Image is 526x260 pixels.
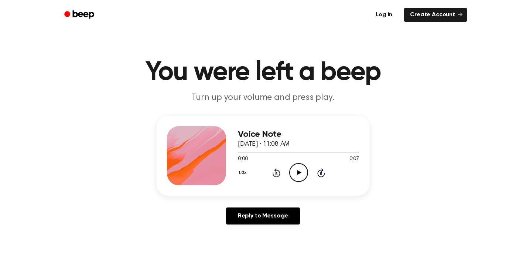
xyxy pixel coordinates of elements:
[368,6,400,23] a: Log in
[59,8,101,22] a: Beep
[238,166,249,179] button: 1.0x
[349,155,359,163] span: 0:07
[238,155,247,163] span: 0:00
[121,92,405,104] p: Turn up your volume and press play.
[238,129,359,139] h3: Voice Note
[404,8,467,22] a: Create Account
[226,207,300,224] a: Reply to Message
[238,141,290,148] span: [DATE] · 11:08 AM
[74,59,452,86] h1: You were left a beep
